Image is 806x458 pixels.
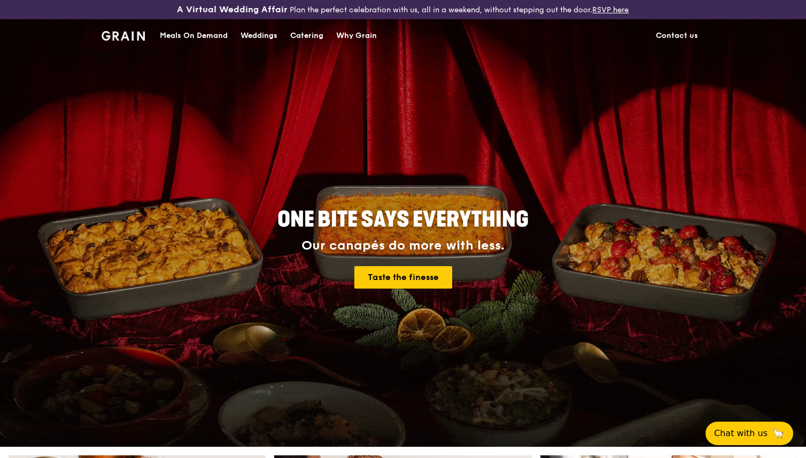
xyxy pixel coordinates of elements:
div: Our canapés do more with less. [211,238,595,253]
div: Catering [290,20,323,52]
div: Weddings [241,20,277,52]
a: Why Grain [330,20,383,52]
a: RSVP here [592,5,629,14]
a: Catering [284,20,330,52]
span: Chat with us [714,427,768,440]
h3: A Virtual Wedding Affair [177,4,288,15]
a: Contact us [649,20,704,52]
div: Meals On Demand [160,20,228,52]
button: Chat with us🦙 [706,422,793,445]
img: Grain [102,31,145,41]
div: Why Grain [336,20,377,52]
span: ONE BITE SAYS EVERYTHING [277,207,529,232]
span: 🦙 [772,427,785,440]
div: Plan the perfect celebration with us, all in a weekend, without stepping out the door. [134,4,671,15]
a: Weddings [234,20,284,52]
a: GrainGrain [102,19,145,51]
a: Taste the finesse [354,266,452,289]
